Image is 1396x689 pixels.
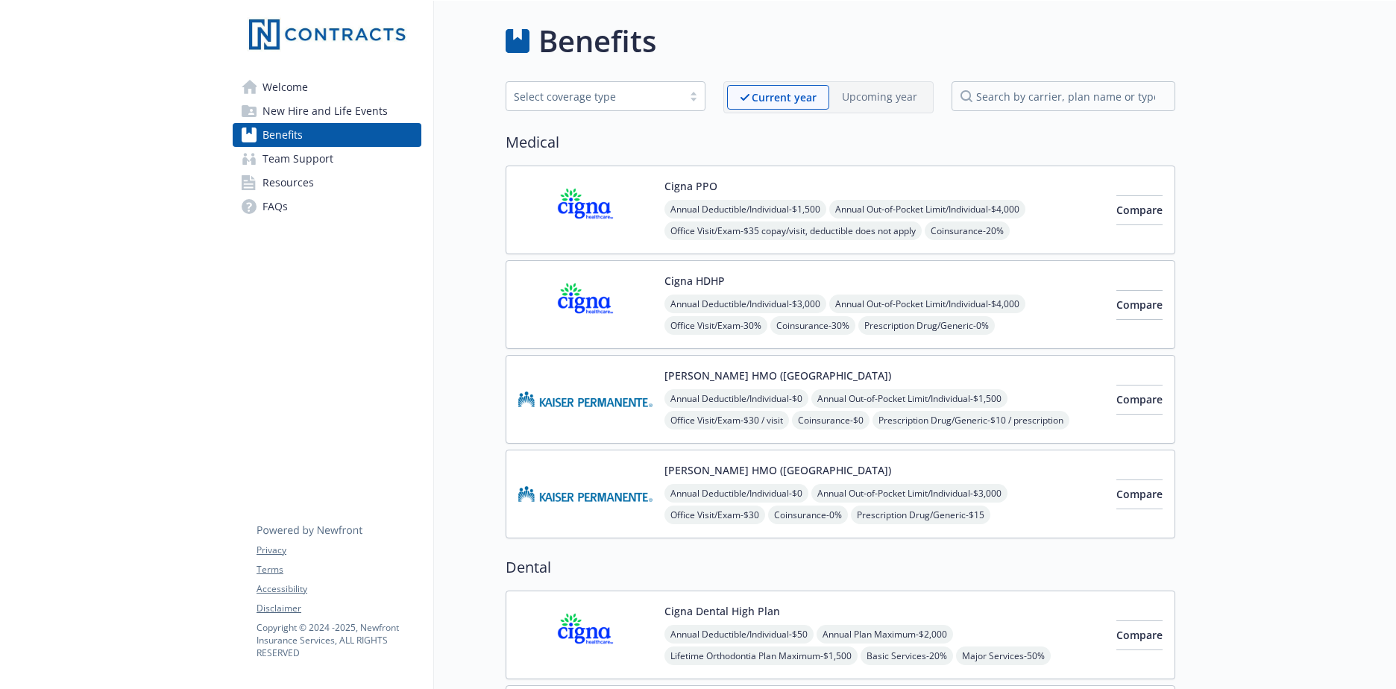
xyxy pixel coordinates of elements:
a: Disclaimer [257,602,421,615]
span: Annual Out-of-Pocket Limit/Individual - $3,000 [811,484,1007,503]
h2: Medical [506,131,1175,154]
span: FAQs [262,195,288,218]
span: Coinsurance - 30% [770,316,855,335]
span: Annual Deductible/Individual - $3,000 [664,295,826,313]
button: [PERSON_NAME] HMO ([GEOGRAPHIC_DATA]) [664,462,891,478]
span: Office Visit/Exam - 30% [664,316,767,335]
span: Coinsurance - 0% [768,506,848,524]
p: Upcoming year [842,89,917,104]
span: Basic Services - 20% [861,646,953,665]
a: Welcome [233,75,421,99]
span: Compare [1116,628,1163,642]
img: CIGNA carrier logo [518,273,653,336]
h2: Dental [506,556,1175,579]
span: Prescription Drug/Generic - 0% [858,316,995,335]
span: Prescription Drug/Generic - $10 / prescription [872,411,1069,430]
a: Benefits [233,123,421,147]
button: Cigna Dental High Plan [664,603,780,619]
div: Select coverage type [514,89,675,104]
span: Annual Out-of-Pocket Limit/Individual - $4,000 [829,200,1025,218]
button: Cigna HDHP [664,273,725,289]
span: Compare [1116,298,1163,312]
span: Benefits [262,123,303,147]
span: Upcoming year [829,85,930,110]
input: search by carrier, plan name or type [952,81,1175,111]
span: Office Visit/Exam - $30 [664,506,765,524]
img: CIGNA carrier logo [518,178,653,242]
a: FAQs [233,195,421,218]
span: Compare [1116,392,1163,406]
span: Resources [262,171,314,195]
a: Accessibility [257,582,421,596]
a: Resources [233,171,421,195]
a: Team Support [233,147,421,171]
h1: Benefits [538,19,656,63]
span: Annual Out-of-Pocket Limit/Individual - $4,000 [829,295,1025,313]
button: Cigna PPO [664,178,717,194]
span: Coinsurance - 20% [925,221,1010,240]
span: Major Services - 50% [956,646,1051,665]
a: Terms [257,563,421,576]
img: Kaiser Permanente of Washington carrier logo [518,462,653,526]
span: Annual Deductible/Individual - $1,500 [664,200,826,218]
button: Compare [1116,195,1163,225]
img: CIGNA carrier logo [518,603,653,667]
button: Compare [1116,385,1163,415]
button: Compare [1116,290,1163,320]
button: Compare [1116,479,1163,509]
span: Annual Deductible/Individual - $0 [664,389,808,408]
span: Office Visit/Exam - $35 copay/visit, deductible does not apply [664,221,922,240]
a: Privacy [257,544,421,557]
span: Office Visit/Exam - $30 / visit [664,411,789,430]
span: Compare [1116,487,1163,501]
p: Current year [752,89,817,105]
span: Team Support [262,147,333,171]
span: New Hire and Life Events [262,99,388,123]
span: Annual Deductible/Individual - $0 [664,484,808,503]
span: Annual Plan Maximum - $2,000 [817,625,953,644]
span: Annual Out-of-Pocket Limit/Individual - $1,500 [811,389,1007,408]
span: Coinsurance - $0 [792,411,870,430]
img: Kaiser Permanente Insurance Company carrier logo [518,368,653,431]
p: Copyright © 2024 - 2025 , Newfront Insurance Services, ALL RIGHTS RESERVED [257,621,421,659]
a: New Hire and Life Events [233,99,421,123]
span: Prescription Drug/Generic - $15 [851,506,990,524]
span: Lifetime Orthodontia Plan Maximum - $1,500 [664,646,858,665]
span: Welcome [262,75,308,99]
button: [PERSON_NAME] HMO ([GEOGRAPHIC_DATA]) [664,368,891,383]
span: Compare [1116,203,1163,217]
span: Annual Deductible/Individual - $50 [664,625,814,644]
button: Compare [1116,620,1163,650]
